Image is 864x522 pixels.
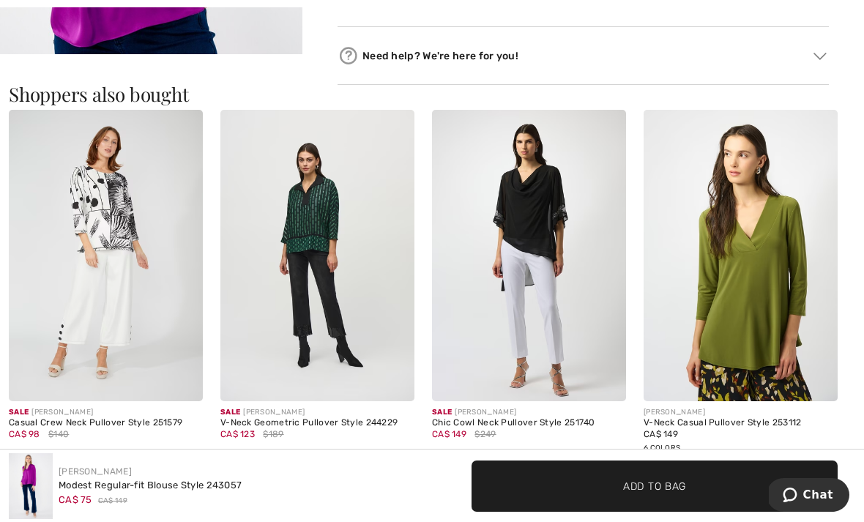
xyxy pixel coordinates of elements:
[9,407,203,418] div: [PERSON_NAME]
[432,418,626,428] div: Chic Cowl Neck Pullover Style 251740
[59,478,242,493] div: Modest Regular-fit Blouse Style 243057
[474,428,496,441] span: $249
[9,453,53,519] img: Modest Regular-fit Blouse Style 243057
[59,494,92,505] span: CA$ 75
[338,45,829,67] div: Need help? We're here for you!
[9,110,203,401] img: Casual Crew Neck Pullover Style 251579
[9,429,40,439] span: CA$ 98
[813,53,827,60] img: Arrow2.svg
[644,429,678,439] span: CA$ 149
[432,429,466,439] span: CA$ 149
[432,408,452,417] span: Sale
[769,478,849,515] iframe: Opens a widget where you can chat to one of our agents
[432,407,626,418] div: [PERSON_NAME]
[220,407,414,418] div: [PERSON_NAME]
[9,85,855,104] h3: Shoppers also bought
[644,407,838,418] div: [PERSON_NAME]
[59,466,132,477] a: [PERSON_NAME]
[263,428,283,441] span: $189
[220,418,414,428] div: V-Neck Geometric Pullover Style 244229
[644,418,838,428] div: V-Neck Casual Pullover Style 253112
[644,444,680,452] span: 6 Colors
[644,110,838,401] img: V-Neck Casual Pullover Style 253112
[220,429,255,439] span: CA$ 123
[98,496,127,507] span: CA$ 149
[623,478,686,493] span: Add to Bag
[220,110,414,401] img: V-Neck Geometric Pullover Style 244229
[48,428,69,441] span: $140
[432,110,626,401] img: Chic Cowl Neck Pullover Style 251740
[472,461,838,512] button: Add to Bag
[9,418,203,428] div: Casual Crew Neck Pullover Style 251579
[220,408,240,417] span: Sale
[9,408,29,417] span: Sale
